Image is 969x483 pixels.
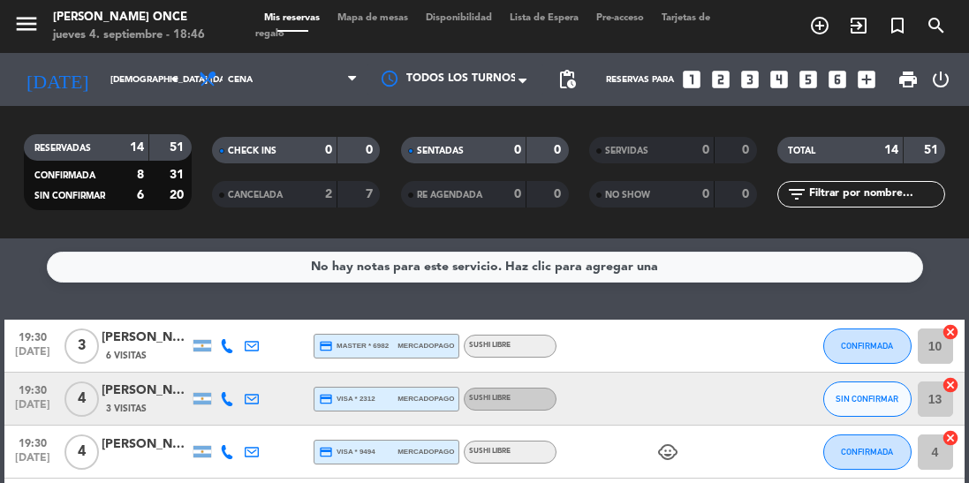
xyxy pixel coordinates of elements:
[319,445,375,459] span: visa * 9494
[319,392,333,406] i: credit_card
[11,452,55,472] span: [DATE]
[228,75,253,85] span: Cena
[13,11,40,43] button: menu
[11,379,55,399] span: 19:30
[848,15,869,36] i: exit_to_app
[788,147,815,155] span: TOTAL
[823,434,912,470] button: CONFIRMADA
[768,68,791,91] i: looks_4
[311,257,658,277] div: No hay notas para este servicio. Haz clic para agregar una
[942,323,959,341] i: cancel
[255,13,329,23] span: Mis reservas
[397,393,454,404] span: mercadopago
[106,402,147,416] span: 3 Visitas
[836,394,898,404] span: SIN CONFIRMAR
[164,69,185,90] i: arrow_drop_down
[554,144,564,156] strong: 0
[897,69,919,90] span: print
[556,69,578,90] span: pending_actions
[884,144,898,156] strong: 14
[64,381,99,417] span: 4
[325,188,332,200] strong: 2
[13,61,102,98] i: [DATE]
[11,346,55,366] span: [DATE]
[34,144,91,153] span: RESERVADAS
[554,188,564,200] strong: 0
[130,141,144,154] strong: 14
[64,328,99,364] span: 3
[329,13,417,23] span: Mapa de mesas
[397,340,454,351] span: mercadopago
[469,448,511,455] span: Sushi libre
[319,392,375,406] span: visa * 2312
[514,188,521,200] strong: 0
[680,68,703,91] i: looks_one
[64,434,99,470] span: 4
[102,434,190,455] div: [PERSON_NAME]
[102,328,190,348] div: [PERSON_NAME]
[102,381,190,401] div: [PERSON_NAME]
[319,339,333,353] i: credit_card
[742,144,753,156] strong: 0
[514,144,521,156] strong: 0
[702,144,709,156] strong: 0
[319,445,333,459] i: credit_card
[228,147,276,155] span: CHECK INS
[34,171,95,180] span: CONFIRMADA
[823,328,912,364] button: CONFIRMADA
[926,53,956,106] div: LOG OUT
[417,13,501,23] span: Disponibilidad
[366,188,376,200] strong: 7
[170,169,187,181] strong: 31
[709,68,732,91] i: looks_two
[137,169,144,181] strong: 8
[13,11,40,37] i: menu
[34,192,105,200] span: SIN CONFIRMAR
[170,189,187,201] strong: 20
[605,147,648,155] span: SERVIDAS
[170,141,187,154] strong: 51
[942,429,959,447] i: cancel
[106,349,147,363] span: 6 Visitas
[605,191,650,200] span: NO SHOW
[417,191,482,200] span: RE AGENDADA
[786,184,807,205] i: filter_list
[809,15,830,36] i: add_circle_outline
[942,376,959,394] i: cancel
[924,144,942,156] strong: 51
[797,68,820,91] i: looks_5
[11,399,55,419] span: [DATE]
[930,69,951,90] i: power_settings_new
[11,432,55,452] span: 19:30
[319,339,389,353] span: master * 6982
[738,68,761,91] i: looks_3
[587,13,653,23] span: Pre-acceso
[11,326,55,346] span: 19:30
[406,71,517,88] span: Todos los turnos
[397,446,454,457] span: mercadopago
[742,188,753,200] strong: 0
[366,144,376,156] strong: 0
[657,441,678,463] i: child_care
[823,381,912,417] button: SIN CONFIRMAR
[469,342,511,349] span: Sushi libre
[855,68,878,91] i: add_box
[53,9,205,26] div: [PERSON_NAME] Once
[137,189,144,201] strong: 6
[841,341,893,351] span: CONFIRMADA
[417,147,464,155] span: SENTADAS
[826,68,849,91] i: looks_6
[228,191,283,200] span: CANCELADA
[53,26,205,44] div: jueves 4. septiembre - 18:46
[606,75,674,85] span: Reservas para
[325,144,332,156] strong: 0
[469,395,511,402] span: Sushi libre
[841,447,893,457] span: CONFIRMADA
[702,188,709,200] strong: 0
[501,13,587,23] span: Lista de Espera
[926,15,947,36] i: search
[807,185,944,204] input: Filtrar por nombre...
[887,15,908,36] i: turned_in_not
